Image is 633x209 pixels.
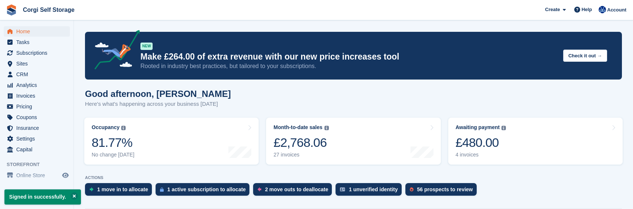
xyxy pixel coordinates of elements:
span: Analytics [16,80,61,90]
div: 4 invoices [456,152,506,158]
span: Coupons [16,112,61,122]
span: Capital [16,144,61,155]
a: Month-to-date sales £2,768.06 27 invoices [266,118,440,165]
p: Here's what's happening across your business [DATE] [85,100,231,108]
div: NEW [140,43,153,50]
img: icon-info-grey-7440780725fd019a000dd9b08b2336e03edf1995a4989e88bcd33f0948082b44.svg [121,126,126,130]
p: ACTIONS [85,175,622,180]
a: menu [4,123,70,133]
a: menu [4,134,70,144]
div: Occupancy [92,124,119,131]
img: move_outs_to_deallocate_icon-f764333ba52eb49d3ac5e1228854f67142a1ed5810a6f6cc68b1a99e826820c5.svg [258,187,261,192]
span: Account [607,6,626,14]
span: Insurance [16,123,61,133]
img: Alan Cooper [599,6,606,13]
a: menu [4,80,70,90]
a: 1 move in to allocate [85,183,156,199]
a: menu [4,69,70,80]
div: £2,768.06 [273,135,329,150]
div: 81.77% [92,135,135,150]
a: menu [4,170,70,181]
div: 56 prospects to review [417,186,473,192]
a: menu [4,26,70,37]
img: price-adjustments-announcement-icon-8257ccfd72463d97f412b2fc003d46551f7dbcb40ab6d574587a9cd5c0d94... [88,30,140,72]
div: 1 move in to allocate [97,186,148,192]
div: Awaiting payment [456,124,500,131]
span: Storefront [7,161,74,168]
img: move_ins_to_allocate_icon-fdf77a2bb77ea45bf5b3d319d69a93e2d87916cf1d5bf7949dd705db3b84f3ca.svg [89,187,93,192]
a: menu [4,48,70,58]
div: Month-to-date sales [273,124,322,131]
a: menu [4,37,70,47]
img: verify_identity-adf6edd0f0f0b5bbfe63781bf79b02c33cf7c696d77639b501bdc392416b5a36.svg [340,187,345,192]
div: 27 invoices [273,152,329,158]
p: Make £264.00 of extra revenue with our new price increases tool [140,51,557,62]
a: menu [4,101,70,112]
a: Preview store [61,171,70,180]
div: 1 active subscription to allocate [167,186,246,192]
div: 1 unverified identity [349,186,398,192]
h1: Good afternoon, [PERSON_NAME] [85,89,231,99]
span: CRM [16,69,61,80]
a: 2 move outs to deallocate [253,183,336,199]
span: Help [582,6,592,13]
a: menu [4,112,70,122]
a: 56 prospects to review [405,183,480,199]
img: icon-info-grey-7440780725fd019a000dd9b08b2336e03edf1995a4989e88bcd33f0948082b44.svg [324,126,329,130]
a: menu [4,91,70,101]
a: menu [4,58,70,69]
span: Pricing [16,101,61,112]
p: Rooted in industry best practices, but tailored to your subscriptions. [140,62,557,70]
img: prospect-51fa495bee0391a8d652442698ab0144808aea92771e9ea1ae160a38d050c398.svg [410,187,414,192]
div: 2 move outs to deallocate [265,186,328,192]
a: 1 active subscription to allocate [156,183,253,199]
span: Tasks [16,37,61,47]
a: Occupancy 81.77% No change [DATE] [84,118,259,165]
span: Create [545,6,560,13]
button: Check it out → [563,50,607,62]
span: Home [16,26,61,37]
div: £480.00 [456,135,506,150]
img: stora-icon-8386f47178a22dfd0bd8f6a31ec36ba5ce8667c1dd55bd0f319d3a0aa187defe.svg [6,4,17,16]
span: Online Store [16,170,61,181]
span: Sites [16,58,61,69]
span: Invoices [16,91,61,101]
div: No change [DATE] [92,152,135,158]
img: active_subscription_to_allocate_icon-d502201f5373d7db506a760aba3b589e785aa758c864c3986d89f69b8ff3... [160,187,164,192]
span: Settings [16,134,61,144]
a: Awaiting payment £480.00 4 invoices [448,118,623,165]
p: Signed in successfully. [4,189,81,205]
a: Corgi Self Storage [20,4,78,16]
img: icon-info-grey-7440780725fd019a000dd9b08b2336e03edf1995a4989e88bcd33f0948082b44.svg [501,126,506,130]
a: menu [4,144,70,155]
span: Subscriptions [16,48,61,58]
a: 1 unverified identity [336,183,405,199]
